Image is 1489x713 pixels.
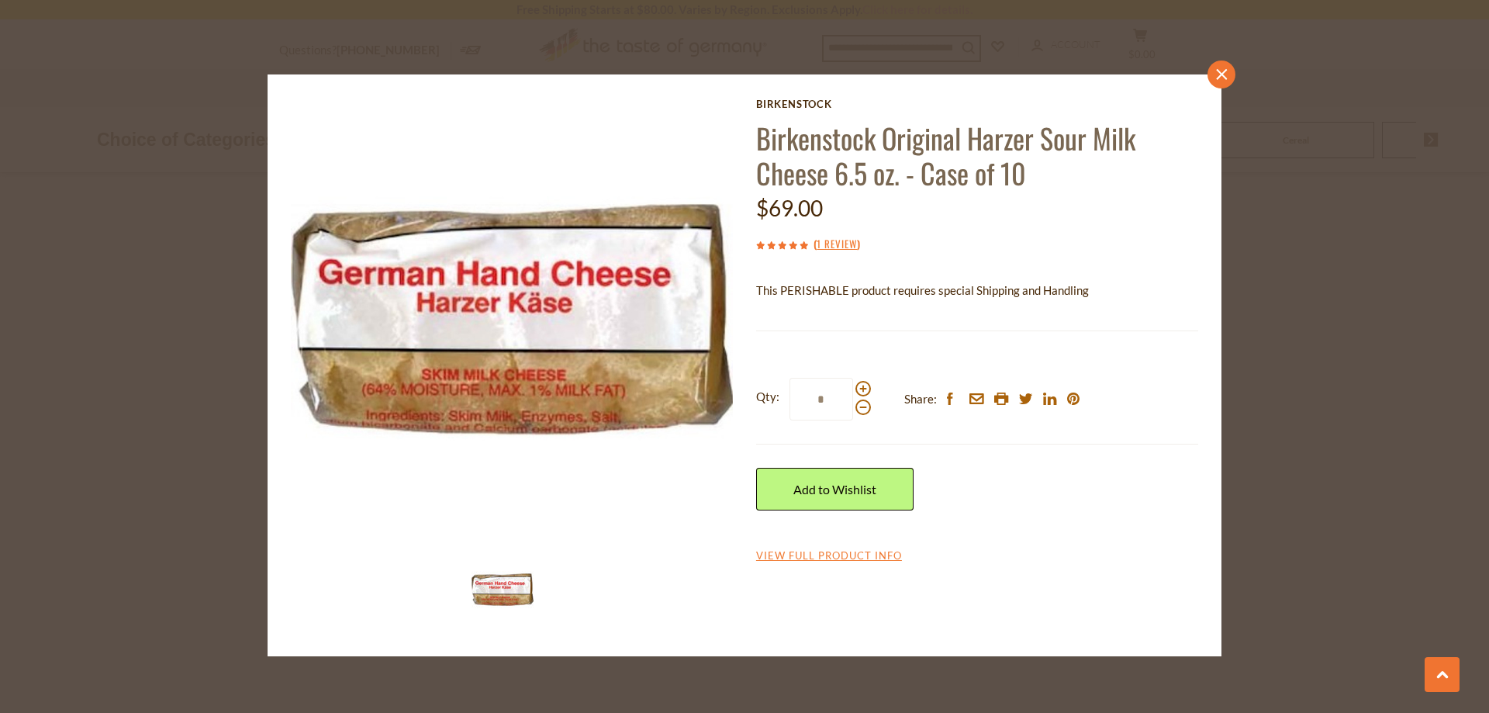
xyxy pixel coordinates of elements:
li: We will ship this product in heat-protective packaging and ice. [771,312,1198,331]
img: Birkenstock Original Harzer Sour Milk Cheese [291,98,734,541]
strong: Qty: [756,387,779,407]
a: Birkenstock Original Harzer Sour Milk Cheese 6.5 oz. - Case of 10 [756,117,1135,193]
input: Qty: [789,378,853,421]
span: ( ) [814,236,860,251]
span: Share: [904,389,937,409]
a: View Full Product Info [756,549,902,563]
span: $69.00 [756,195,823,221]
p: This PERISHABLE product requires special Shipping and Handling [756,281,1198,300]
a: Birkenstock [756,98,1198,110]
a: 1 Review [817,236,857,253]
img: Birkenstock Original Harzer Sour Milk Cheese [472,559,534,621]
a: Add to Wishlist [756,468,914,511]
